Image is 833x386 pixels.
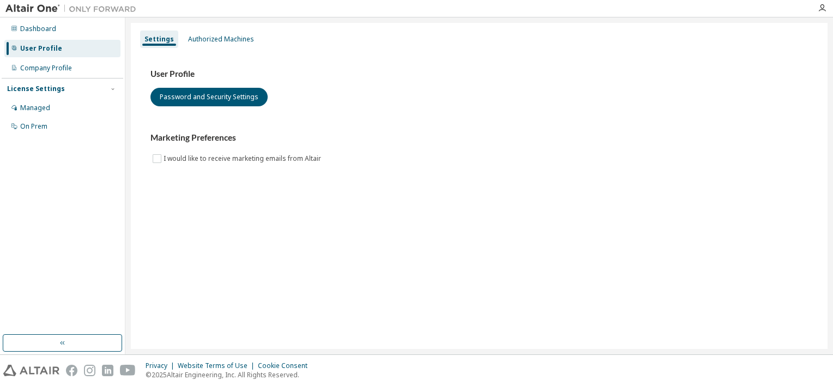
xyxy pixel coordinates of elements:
label: I would like to receive marketing emails from Altair [164,152,323,165]
img: facebook.svg [66,365,77,376]
div: Managed [20,104,50,112]
div: On Prem [20,122,47,131]
div: Cookie Consent [258,361,314,370]
img: altair_logo.svg [3,365,59,376]
img: Altair One [5,3,142,14]
div: Company Profile [20,64,72,73]
div: Privacy [146,361,178,370]
h3: Marketing Preferences [150,132,808,143]
img: youtube.svg [120,365,136,376]
button: Password and Security Settings [150,88,268,106]
div: License Settings [7,85,65,93]
div: Authorized Machines [188,35,254,44]
div: Settings [144,35,174,44]
p: © 2025 Altair Engineering, Inc. All Rights Reserved. [146,370,314,379]
h3: User Profile [150,69,808,80]
div: Website Terms of Use [178,361,258,370]
img: instagram.svg [84,365,95,376]
div: Dashboard [20,25,56,33]
div: User Profile [20,44,62,53]
img: linkedin.svg [102,365,113,376]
